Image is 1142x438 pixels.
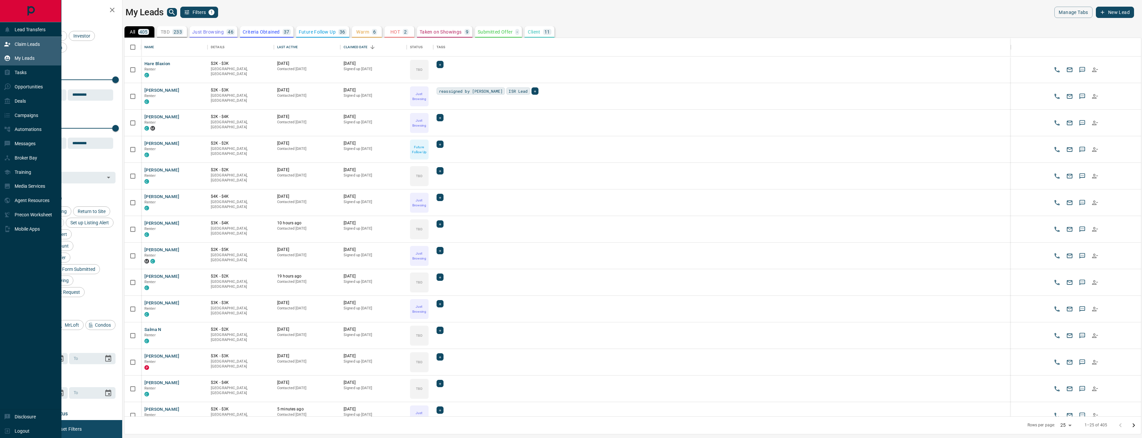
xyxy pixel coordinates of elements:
[1077,91,1087,101] button: SMS
[1090,224,1100,234] button: Reallocate
[509,88,528,94] span: ISR Lead
[211,253,271,263] p: [GEOGRAPHIC_DATA], [GEOGRAPHIC_DATA]
[211,167,271,173] p: $2K - $2K
[21,7,116,15] h2: Filters
[277,141,337,146] p: [DATE]
[277,247,337,253] p: [DATE]
[144,153,149,157] div: condos.ca
[1090,251,1100,261] button: Reallocate
[211,199,271,210] p: [GEOGRAPHIC_DATA], [GEOGRAPHIC_DATA]
[93,322,113,328] span: Condos
[207,38,274,56] div: Details
[211,300,271,306] p: $3K - $3K
[144,179,149,184] div: condos.ca
[1079,306,1086,312] svg: Sms
[439,407,441,413] span: +
[478,30,513,34] p: Submitted Offer
[411,304,428,314] p: Just Browsing
[180,7,218,18] button: Filters1
[1092,66,1098,73] svg: Reallocate
[299,30,336,34] p: Future Follow Up
[277,173,337,178] p: Contacted [DATE]
[211,93,271,103] p: [GEOGRAPHIC_DATA], [GEOGRAPHIC_DATA]
[1052,410,1062,420] button: Call
[1066,173,1073,179] svg: Email
[211,173,271,183] p: [GEOGRAPHIC_DATA], [GEOGRAPHIC_DATA]
[373,30,376,34] p: 6
[344,120,403,125] p: Signed up [DATE]
[1054,66,1060,73] svg: Call
[1090,384,1100,394] button: Reallocate
[531,87,538,95] div: +
[144,280,156,284] span: Renter
[277,194,337,199] p: [DATE]
[1065,145,1075,155] button: Email
[144,285,149,290] div: condos.ca
[211,120,271,130] p: [GEOGRAPHIC_DATA], [GEOGRAPHIC_DATA]
[1065,198,1075,208] button: Email
[144,247,179,253] button: [PERSON_NAME]
[211,226,271,236] p: [GEOGRAPHIC_DATA], [GEOGRAPHIC_DATA]
[544,30,550,34] p: 11
[211,61,271,66] p: $2K - $3K
[144,87,179,94] button: [PERSON_NAME]
[437,380,444,387] div: +
[344,61,403,66] p: [DATE]
[1077,145,1087,155] button: SMS
[1065,251,1075,261] button: Email
[1079,93,1086,100] svg: Sms
[1052,145,1062,155] button: Call
[344,146,403,152] p: Signed up [DATE]
[534,88,536,94] span: +
[1090,357,1100,367] button: Reallocate
[1092,173,1098,179] svg: Reallocate
[50,423,86,435] button: Reset Filters
[411,118,428,128] p: Just Browsing
[1079,359,1086,366] svg: Sms
[1054,7,1092,18] button: Manage Tabs
[1054,385,1060,392] svg: Call
[228,30,233,34] p: 46
[1079,173,1086,179] svg: Sms
[277,199,337,205] p: Contacted [DATE]
[144,147,156,151] span: Renter
[1079,332,1086,339] svg: Sms
[1092,412,1098,419] svg: Reallocate
[277,274,337,279] p: 19 hours ago
[437,61,444,68] div: +
[437,353,444,361] div: +
[1066,146,1073,153] svg: Email
[410,38,423,56] div: Status
[1077,118,1087,128] button: SMS
[1079,253,1086,259] svg: Sms
[1079,146,1086,153] svg: Sms
[411,251,428,261] p: Just Browsing
[174,30,182,34] p: 233
[277,66,337,72] p: Contacted [DATE]
[1127,419,1140,432] button: Go to next page
[437,406,444,414] div: +
[437,327,444,334] div: +
[277,61,337,66] p: [DATE]
[437,300,444,307] div: +
[1065,91,1075,101] button: Email
[1090,145,1100,155] button: Reallocate
[404,30,407,34] p: 2
[1079,412,1086,419] svg: Sms
[439,327,441,334] span: +
[144,167,179,173] button: [PERSON_NAME]
[439,194,441,201] span: +
[407,38,433,56] div: Status
[1066,359,1073,366] svg: Email
[1092,385,1098,392] svg: Reallocate
[144,114,179,120] button: [PERSON_NAME]
[144,206,149,210] div: condos.ca
[368,43,377,52] button: Sort
[69,31,95,41] div: Investor
[144,173,156,178] span: Renter
[1090,91,1100,101] button: Reallocate
[1092,120,1098,126] svg: Reallocate
[68,220,111,225] span: Set up Listing Alert
[356,30,369,34] p: Warm
[1077,224,1087,234] button: SMS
